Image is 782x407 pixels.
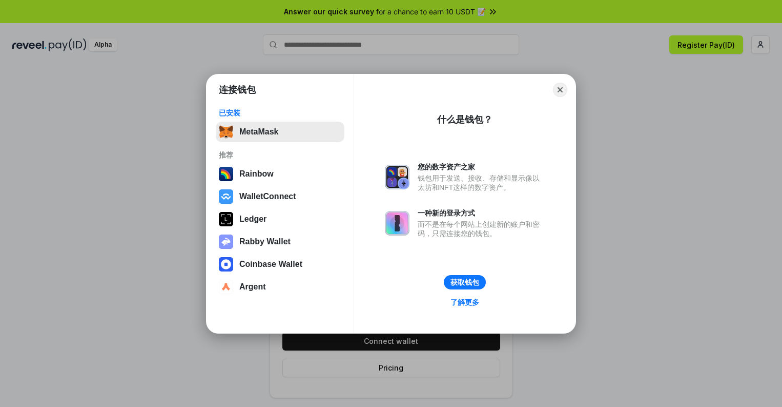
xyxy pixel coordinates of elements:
div: Rainbow [239,169,274,179]
div: Coinbase Wallet [239,260,302,269]
div: 一种新的登录方式 [418,208,545,218]
img: svg+xml,%3Csvg%20xmlns%3D%22http%3A%2F%2Fwww.w3.org%2F2000%2Fsvg%22%20fill%3D%22none%22%20viewBox... [385,211,409,236]
button: Ledger [216,209,344,229]
img: svg+xml,%3Csvg%20width%3D%2228%22%20height%3D%2228%22%20viewBox%3D%220%200%2028%2028%22%20fill%3D... [219,257,233,272]
div: 推荐 [219,150,341,160]
div: MetaMask [239,127,278,137]
div: Argent [239,282,266,292]
img: svg+xml,%3Csvg%20width%3D%22120%22%20height%3D%22120%22%20viewBox%3D%220%200%20120%20120%22%20fil... [219,167,233,181]
button: Rainbow [216,164,344,184]
div: WalletConnect [239,192,296,201]
button: Coinbase Wallet [216,254,344,275]
div: Ledger [239,215,266,224]
button: 获取钱包 [444,275,486,289]
button: Close [553,83,567,97]
div: 已安装 [219,108,341,118]
img: svg+xml,%3Csvg%20xmlns%3D%22http%3A%2F%2Fwww.w3.org%2F2000%2Fsvg%22%20fill%3D%22none%22%20viewBox... [219,235,233,249]
div: 钱包用于发送、接收、存储和显示像以太坊和NFT这样的数字资产。 [418,173,545,192]
button: WalletConnect [216,186,344,207]
img: svg+xml,%3Csvg%20fill%3D%22none%22%20height%3D%2233%22%20viewBox%3D%220%200%2035%2033%22%20width%... [219,125,233,139]
button: MetaMask [216,122,344,142]
div: 什么是钱包？ [437,113,492,126]
button: Argent [216,277,344,297]
div: 了解更多 [450,298,479,307]
a: 了解更多 [444,296,485,309]
img: svg+xml,%3Csvg%20width%3D%2228%22%20height%3D%2228%22%20viewBox%3D%220%200%2028%2028%22%20fill%3D... [219,280,233,294]
div: Rabby Wallet [239,237,291,246]
img: svg+xml,%3Csvg%20width%3D%2228%22%20height%3D%2228%22%20viewBox%3D%220%200%2028%2028%22%20fill%3D... [219,189,233,204]
h1: 连接钱包 [219,84,256,96]
img: svg+xml,%3Csvg%20xmlns%3D%22http%3A%2F%2Fwww.w3.org%2F2000%2Fsvg%22%20width%3D%2228%22%20height%3... [219,212,233,226]
div: 您的数字资产之家 [418,162,545,171]
div: 获取钱包 [450,278,479,287]
div: 而不是在每个网站上创建新的账户和密码，只需连接您的钱包。 [418,220,545,238]
button: Rabby Wallet [216,231,344,252]
img: svg+xml,%3Csvg%20xmlns%3D%22http%3A%2F%2Fwww.w3.org%2F2000%2Fsvg%22%20fill%3D%22none%22%20viewBox... [385,165,409,189]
